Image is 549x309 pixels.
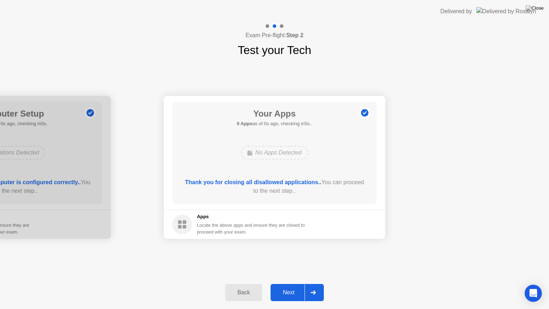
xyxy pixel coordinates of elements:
h4: Exam Pre-flight: [246,31,303,40]
div: No Apps Detected [241,146,308,160]
b: Step 2 [286,32,303,38]
img: Close [526,5,544,11]
button: Next [271,284,324,301]
b: 0 Apps [237,121,252,126]
div: You can proceed to the next step.. [183,178,367,195]
img: Delivered by Rosalyn [476,7,536,15]
b: Thank you for closing all disallowed applications.. [185,179,321,185]
div: Next [273,289,305,296]
h5: as of 0s ago, checking in5s.. [237,120,312,127]
h1: Your Apps [237,107,312,120]
div: Locate the above apps and ensure they are closed to proceed with your exam. [197,222,305,235]
div: Open Intercom Messenger [525,285,542,302]
button: Back [225,284,262,301]
h5: Apps [197,213,305,220]
div: Back [227,289,260,296]
div: Delivered by [440,7,472,16]
h1: Test your Tech [238,41,311,59]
